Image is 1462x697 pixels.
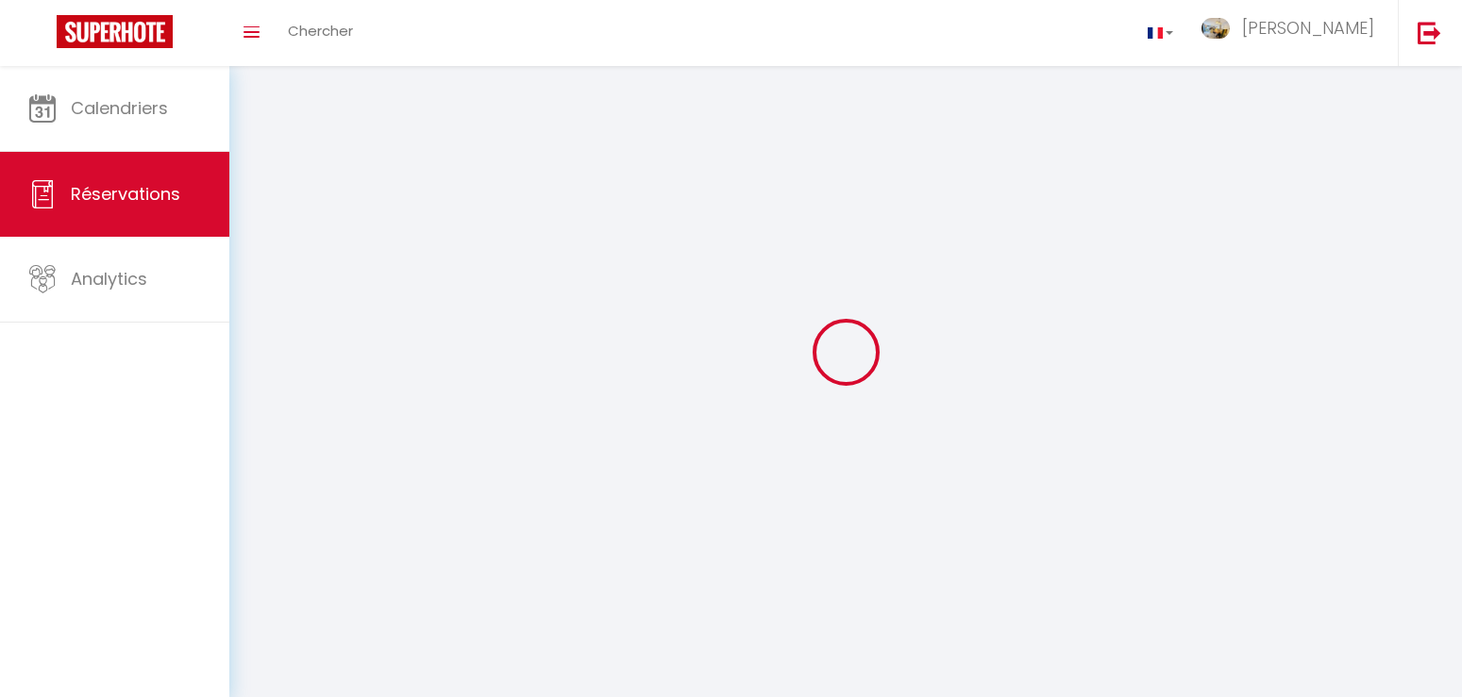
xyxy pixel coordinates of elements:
[57,15,173,48] img: Super Booking
[1242,16,1374,40] span: [PERSON_NAME]
[15,8,72,64] button: Ouvrir le widget de chat LiveChat
[71,267,147,290] span: Analytics
[1202,18,1230,40] img: ...
[288,21,353,41] span: Chercher
[71,182,180,206] span: Réservations
[71,96,168,120] span: Calendriers
[1418,21,1441,44] img: logout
